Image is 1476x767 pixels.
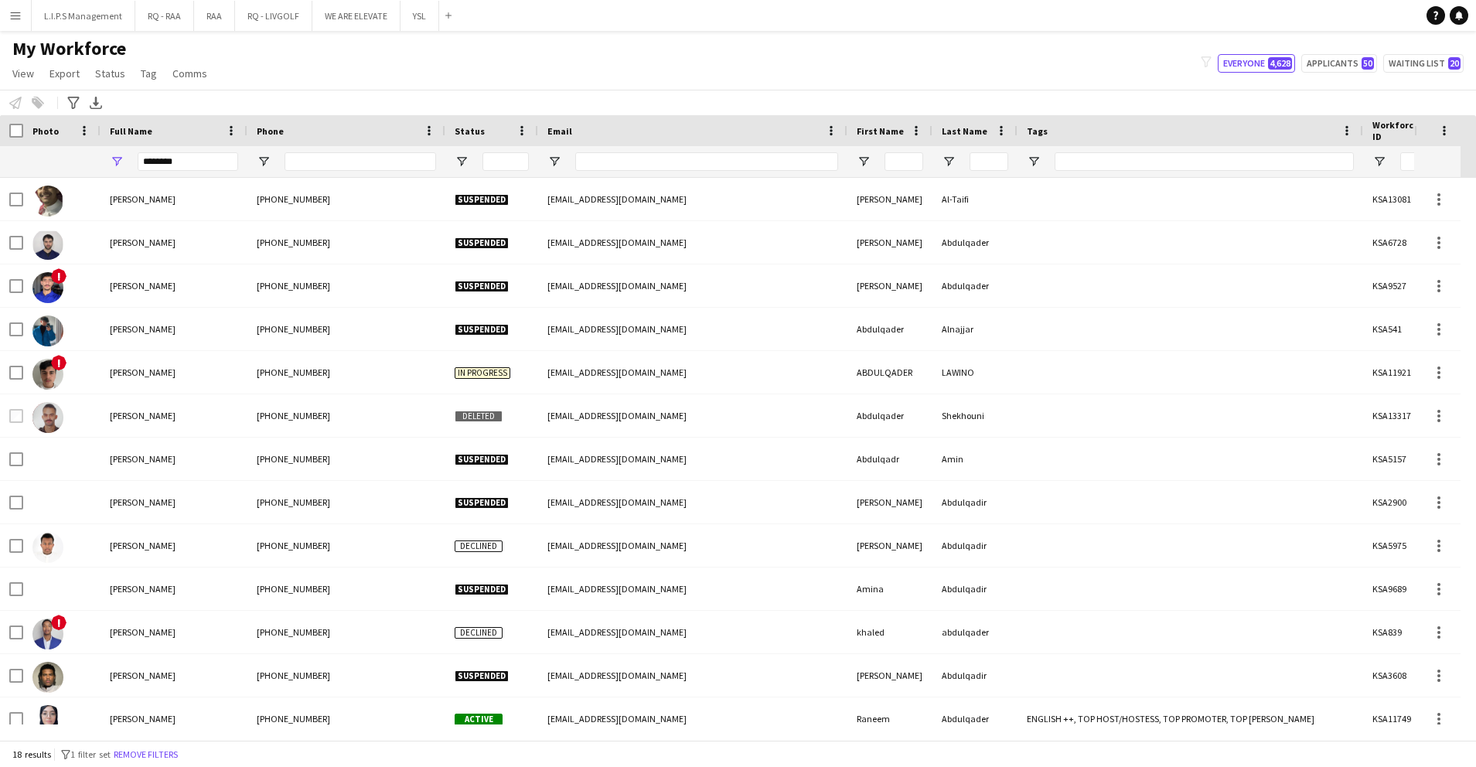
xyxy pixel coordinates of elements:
div: KSA3608 [1363,654,1456,697]
span: Email [547,125,572,137]
div: Abdulqadir [932,568,1018,610]
span: Tag [141,66,157,80]
span: Last Name [942,125,987,137]
span: [PERSON_NAME] [110,583,176,595]
img: Mohammed Abdulqadir [32,662,63,693]
div: KSA9527 [1363,264,1456,307]
span: Full Name [110,125,152,137]
img: Abdulrahman Abdulqadir [32,532,63,563]
input: Tags Filter Input [1055,152,1354,171]
a: Comms [166,63,213,84]
div: Amina [847,568,932,610]
div: KSA11749 [1363,697,1456,740]
input: Status Filter Input [482,152,529,171]
div: KSA9689 [1363,568,1456,610]
span: [PERSON_NAME] [110,453,176,465]
input: Full Name Filter Input [138,152,238,171]
div: [EMAIL_ADDRESS][DOMAIN_NAME] [538,611,847,653]
span: [PERSON_NAME] [110,366,176,378]
span: Suspended [455,281,509,292]
div: [PERSON_NAME] [847,178,932,220]
button: Open Filter Menu [257,155,271,169]
img: Abdul Qader Al-Taifi [32,186,63,216]
span: Status [455,125,485,137]
span: Suspended [455,324,509,336]
button: Open Filter Menu [1372,155,1386,169]
div: Abdulqader [932,264,1018,307]
span: Status [95,66,125,80]
img: Abdullah Abdulqader [32,272,63,303]
img: khaled abdulqader [32,619,63,649]
span: Active [455,714,503,725]
button: Remove filters [111,746,181,763]
div: [PHONE_NUMBER] [247,524,445,567]
div: KSA11921 [1363,351,1456,394]
div: Abdulqadr [847,438,932,480]
span: [PERSON_NAME] [110,540,176,551]
div: KSA2900 [1363,481,1456,523]
input: Row Selection is disabled for this row (unchecked) [9,409,23,423]
div: khaled [847,611,932,653]
span: Photo [32,125,59,137]
div: [EMAIL_ADDRESS][DOMAIN_NAME] [538,697,847,740]
span: Suspended [455,237,509,249]
div: Abdulqadir [932,524,1018,567]
button: L.I.P.S Management [32,1,135,31]
button: Open Filter Menu [455,155,469,169]
div: abdulqader [932,611,1018,653]
input: Workforce ID Filter Input [1400,152,1447,171]
div: [EMAIL_ADDRESS][DOMAIN_NAME] [538,308,847,350]
div: [EMAIL_ADDRESS][DOMAIN_NAME] [538,481,847,523]
span: Suspended [455,454,509,465]
div: [PHONE_NUMBER] [247,438,445,480]
a: Status [89,63,131,84]
button: Everyone4,628 [1218,54,1295,73]
div: Abdulqadir [932,481,1018,523]
div: [PERSON_NAME] [847,654,932,697]
div: ABDULQADER [847,351,932,394]
span: [PERSON_NAME] [110,670,176,681]
div: [PHONE_NUMBER] [247,697,445,740]
div: KSA839 [1363,611,1456,653]
div: KSA5975 [1363,524,1456,567]
button: Open Filter Menu [1027,155,1041,169]
div: Shekhouni [932,394,1018,437]
div: [EMAIL_ADDRESS][DOMAIN_NAME] [538,438,847,480]
span: [PERSON_NAME] [110,410,176,421]
div: [EMAIL_ADDRESS][DOMAIN_NAME] [538,221,847,264]
app-action-btn: Advanced filters [64,94,83,112]
span: [PERSON_NAME] [110,280,176,291]
span: 4,628 [1268,57,1292,70]
input: Phone Filter Input [285,152,436,171]
span: Phone [257,125,284,137]
span: In progress [455,367,510,379]
div: [PHONE_NUMBER] [247,568,445,610]
span: Declined [455,627,503,639]
div: [EMAIL_ADDRESS][DOMAIN_NAME] [538,264,847,307]
div: [PHONE_NUMBER] [247,264,445,307]
span: [PERSON_NAME] [110,496,176,508]
input: Email Filter Input [575,152,838,171]
div: [PHONE_NUMBER] [247,481,445,523]
div: [PHONE_NUMBER] [247,611,445,653]
div: KSA6728 [1363,221,1456,264]
span: [PERSON_NAME] [110,237,176,248]
div: [PHONE_NUMBER] [247,394,445,437]
a: Tag [135,63,163,84]
div: [PHONE_NUMBER] [247,351,445,394]
div: Abdulqader [932,221,1018,264]
div: Al-Taifi [932,178,1018,220]
div: KSA13081 [1363,178,1456,220]
img: Abdulqader Alnajjar [32,315,63,346]
a: View [6,63,40,84]
div: [EMAIL_ADDRESS][DOMAIN_NAME] [538,568,847,610]
img: ABDULQADER LAWINO [32,359,63,390]
div: ENGLISH ++, TOP HOST/HOSTESS, TOP PROMOTER, TOP [PERSON_NAME] [1018,697,1363,740]
span: Suspended [455,497,509,509]
span: ! [51,268,66,284]
span: Deleted [455,411,503,422]
div: KSA13317 [1363,394,1456,437]
button: Open Filter Menu [942,155,956,169]
span: ! [51,615,66,630]
div: Abdulqader [847,308,932,350]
